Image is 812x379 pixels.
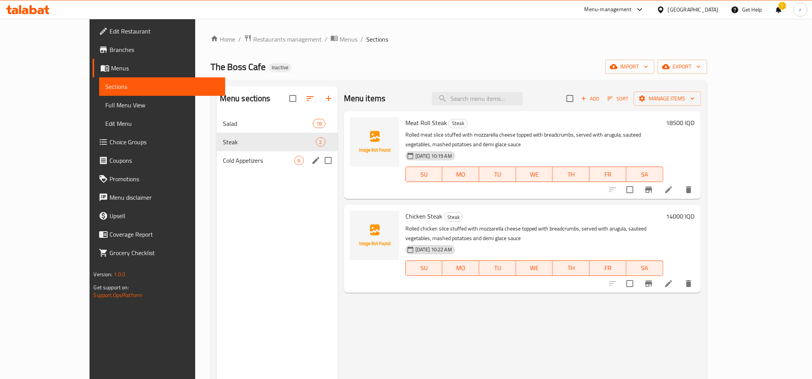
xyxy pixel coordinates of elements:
button: delete [679,180,698,199]
div: Inactive [269,63,292,72]
span: TU [482,262,513,274]
h2: Menu items [344,93,386,104]
div: Steak [444,212,463,222]
button: SA [626,167,663,182]
span: Chicken Steak [405,210,442,222]
a: Menus [330,34,357,44]
span: TU [482,169,513,180]
span: 6 [295,157,304,164]
span: Menus [340,35,357,44]
span: Meat Roll Steak [405,117,447,129]
div: Cold Appetizers6edit [217,151,338,170]
span: [DATE] 10:19 AM [412,152,455,160]
li: / [238,35,241,44]
div: Steak2 [217,133,338,151]
nav: Menu sections [217,111,338,173]
span: TH [556,169,586,180]
div: [GEOGRAPHIC_DATA] [668,5,719,14]
button: import [605,60,654,74]
span: Version: [93,269,112,279]
span: r [799,5,801,14]
button: TU [479,260,516,276]
button: Add section [319,89,338,108]
button: WE [516,167,553,182]
div: items [294,156,304,165]
h6: 14000 IQD [666,211,695,222]
span: WE [519,169,550,180]
button: Branch-specific-item [639,180,658,199]
span: SU [409,262,440,274]
span: Add item [578,93,603,105]
span: Menus [111,63,219,73]
button: FR [589,260,626,276]
button: Manage items [634,92,701,106]
a: Grocery Checklist [93,244,225,262]
a: Promotions [93,170,225,188]
span: Full Menu View [105,100,219,110]
li: / [325,35,327,44]
span: Steak [444,213,463,222]
div: items [313,119,325,128]
button: Sort [606,93,631,105]
button: export [658,60,707,74]
div: Steak [448,119,468,128]
span: Menu disclaimer [110,193,219,202]
button: MO [442,167,479,182]
div: Cold Appetizers [223,156,294,165]
button: SA [626,260,663,276]
a: Full Menu View [99,96,225,114]
span: TH [556,262,586,274]
span: Salad [223,119,313,128]
a: Menu disclaimer [93,188,225,207]
span: Branches [110,45,219,54]
span: Sort [608,94,629,103]
span: FR [593,169,623,180]
h6: 18500 IQD [666,117,695,128]
button: Branch-specific-item [639,274,658,293]
input: search [432,92,523,105]
a: Edit Menu [99,114,225,133]
span: Select section [562,90,578,107]
span: Choice Groups [110,137,219,147]
a: Menus [93,59,225,77]
span: Coverage Report [110,230,219,239]
span: Add [580,94,601,103]
span: WE [519,262,550,274]
button: WE [516,260,553,276]
span: MO [445,262,476,274]
nav: breadcrumb [211,34,707,44]
div: Salad18 [217,114,338,133]
span: SA [629,262,660,274]
span: SU [409,169,440,180]
span: Upsell [110,211,219,220]
span: import [611,62,648,72]
span: 1.0.0 [114,269,126,279]
button: SU [405,260,443,276]
a: Branches [93,40,225,59]
span: [DATE] 10:22 AM [412,246,455,253]
span: MO [445,169,476,180]
span: Select to update [622,275,638,292]
span: Promotions [110,174,219,184]
a: Sections [99,77,225,96]
button: TH [553,260,589,276]
button: delete [679,274,698,293]
a: Restaurants management [244,34,322,44]
span: Grocery Checklist [110,248,219,257]
a: Edit menu item [664,279,673,288]
span: Sort sections [301,89,319,108]
span: Manage items [640,94,695,104]
span: Sections [105,82,219,91]
a: Edit Restaurant [93,22,225,40]
a: Choice Groups [93,133,225,151]
p: Rolled meat slice stuffed with mozzarella cheese topped with breadcrumbs, served with arugula, sa... [405,130,663,149]
span: Edit Menu [105,119,219,128]
span: 18 [313,120,325,127]
p: Rolled chicken slice stuffed with mozzarella cheese topped with breadcrumbs, served with arugula,... [405,224,663,243]
a: Coverage Report [93,225,225,244]
span: Select to update [622,182,638,198]
img: Meat Roll Steak [350,117,399,167]
span: export [664,62,701,72]
span: Select all sections [285,90,301,107]
button: Add [578,93,603,105]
